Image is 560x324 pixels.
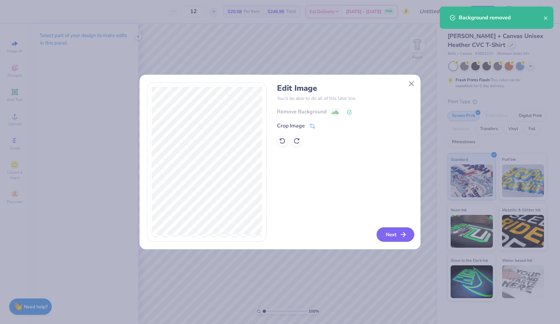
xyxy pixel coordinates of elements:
[405,78,418,90] button: Close
[277,84,413,93] h4: Edit Image
[377,227,414,242] button: Next
[277,122,305,130] div: Crop Image
[459,14,544,22] div: Background removed
[277,95,413,102] p: You’ll be able to do all of this later too.
[544,14,548,22] button: close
